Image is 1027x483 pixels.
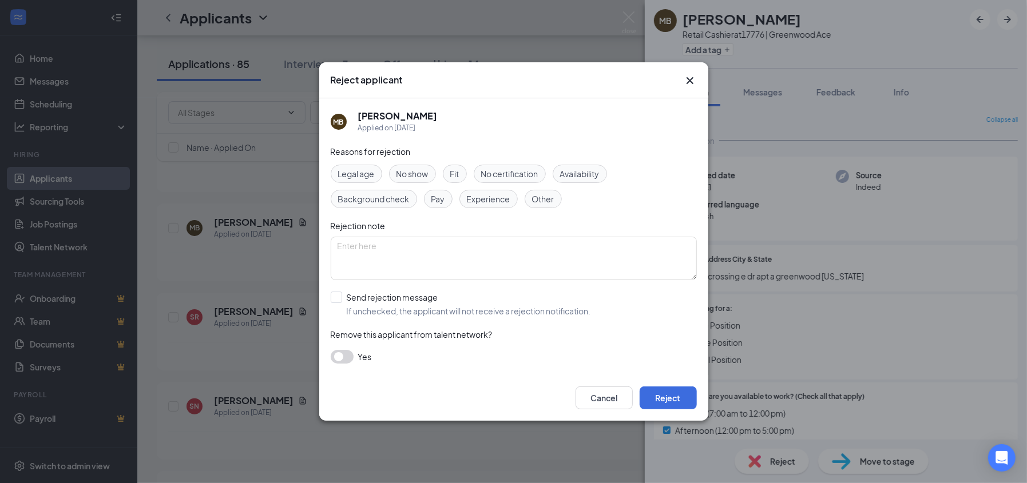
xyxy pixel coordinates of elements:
[396,167,429,180] span: No show
[450,167,459,180] span: Fit
[331,146,411,157] span: Reasons for rejection
[988,444,1016,472] div: Open Intercom Messenger
[358,110,438,122] h5: [PERSON_NAME]
[331,221,386,231] span: Rejection note
[560,167,600,180] span: Availability
[683,74,697,87] svg: Cross
[331,74,403,86] h3: Reject applicant
[532,193,554,205] span: Other
[338,167,375,180] span: Legal age
[334,117,344,127] div: MB
[640,386,697,409] button: Reject
[331,329,493,340] span: Remove this applicant from talent network?
[431,193,445,205] span: Pay
[358,122,438,134] div: Applied on [DATE]
[358,350,372,364] span: Yes
[576,386,633,409] button: Cancel
[683,74,697,87] button: Close
[481,167,538,180] span: No certification
[467,193,510,205] span: Experience
[338,193,410,205] span: Background check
